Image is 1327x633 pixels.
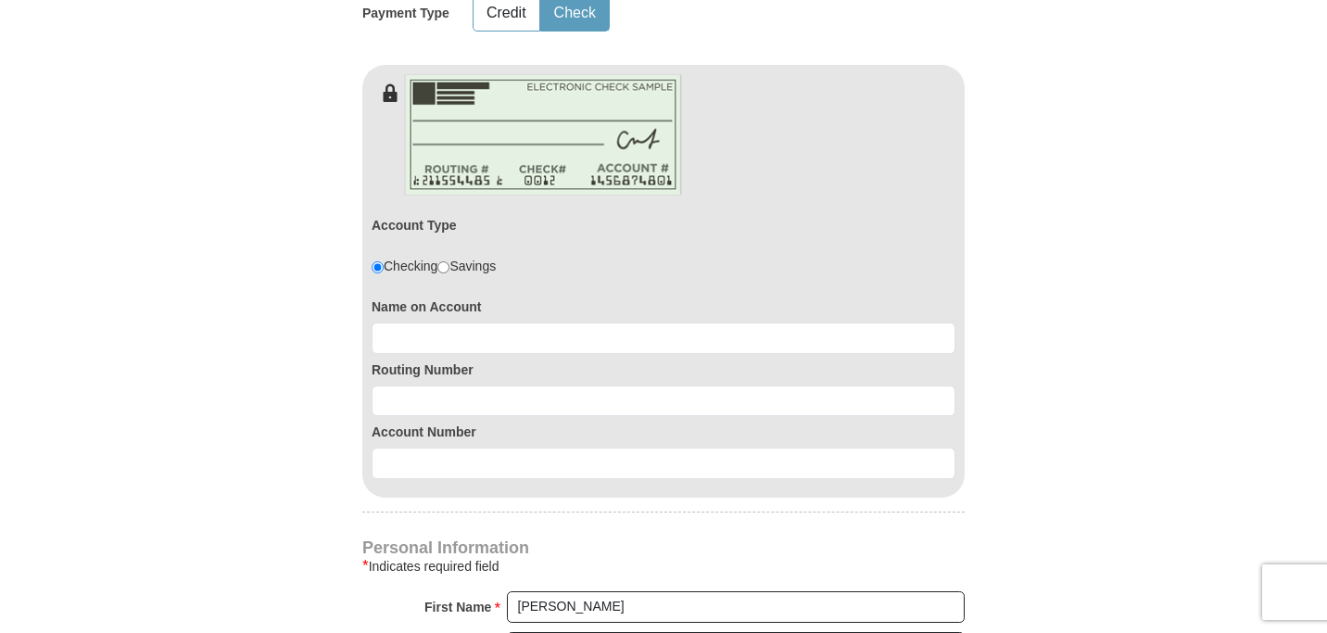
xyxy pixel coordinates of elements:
[362,6,449,21] h5: Payment Type
[372,298,955,316] label: Name on Account
[372,361,955,379] label: Routing Number
[424,594,491,620] strong: First Name
[372,257,496,275] div: Checking Savings
[372,216,457,234] label: Account Type
[362,555,965,577] div: Indicates required field
[404,74,682,196] img: check-en.png
[362,540,965,555] h4: Personal Information
[372,423,955,441] label: Account Number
